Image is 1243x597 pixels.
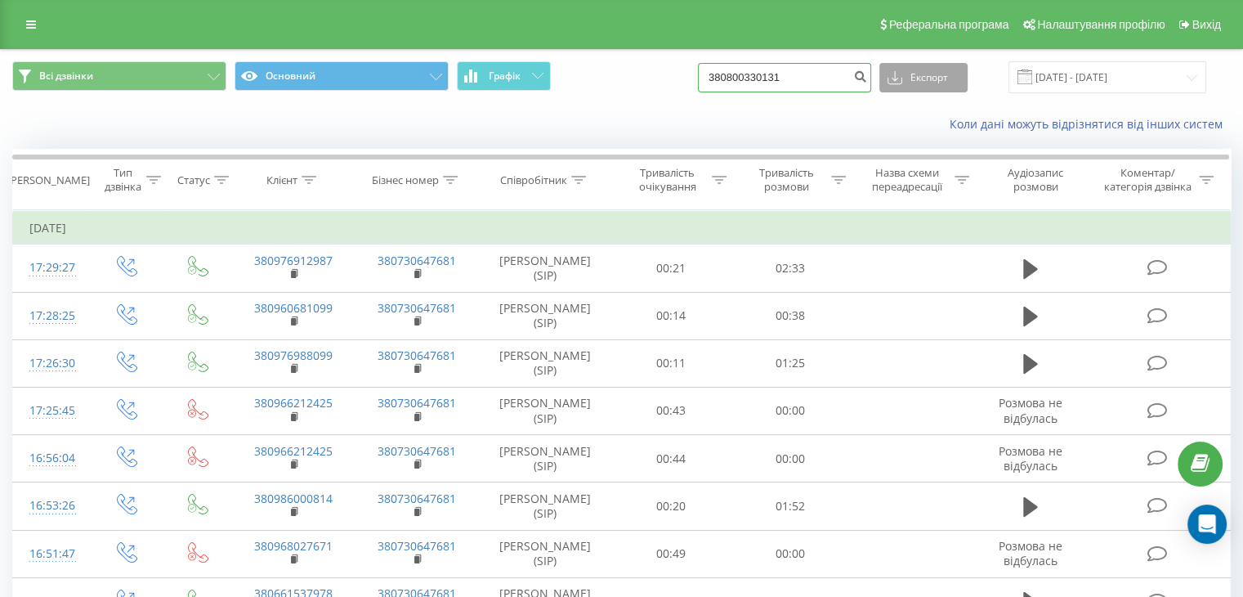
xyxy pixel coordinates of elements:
td: 01:52 [731,483,849,530]
a: 380730647681 [378,253,456,268]
td: 01:25 [731,339,849,387]
div: 16:56:04 [29,442,73,474]
div: Open Intercom Messenger [1187,505,1227,544]
td: 02:33 [731,245,849,292]
td: 00:00 [731,530,849,577]
span: Реферальна програма [889,18,1009,31]
div: Бізнес номер [372,173,439,187]
td: 00:43 [612,387,731,434]
td: [PERSON_NAME] (SIP) [479,530,612,577]
td: [PERSON_NAME] (SIP) [479,387,612,434]
div: Назва схеми переадресації [865,166,950,194]
a: 380730647681 [378,348,456,363]
div: 17:25:45 [29,395,73,427]
td: [PERSON_NAME] (SIP) [479,483,612,530]
span: Всі дзвінки [39,70,93,83]
div: Тривалість розмови [745,166,827,194]
td: [PERSON_NAME] (SIP) [479,292,612,339]
a: 380730647681 [378,300,456,316]
td: 00:49 [612,530,731,577]
td: 00:11 [612,339,731,387]
a: 380976912987 [254,253,333,268]
div: 16:53:26 [29,490,73,522]
div: Аудіозапис розмови [988,166,1084,194]
a: 380730647681 [378,443,456,459]
a: 380968027671 [254,538,333,554]
a: Коли дані можуть відрізнятися вiд інших систем [950,116,1231,132]
td: 00:38 [731,292,849,339]
div: Статус [177,173,210,187]
span: Графік [489,70,521,82]
a: 380960681099 [254,300,333,316]
div: [PERSON_NAME] [7,173,90,187]
td: 00:44 [612,435,731,483]
td: 00:14 [612,292,731,339]
button: Графік [457,61,551,91]
input: Пошук за номером [698,63,871,92]
div: 17:29:27 [29,252,73,284]
span: Налаштування профілю [1037,18,1165,31]
td: [DATE] [13,212,1231,245]
div: 16:51:47 [29,538,73,570]
div: Тип дзвінка [103,166,141,194]
div: Клієнт [266,173,297,187]
td: 00:20 [612,483,731,530]
span: Розмова не відбулась [999,443,1062,474]
a: 380730647681 [378,395,456,411]
a: 380966212425 [254,395,333,411]
a: 380730647681 [378,538,456,554]
td: 00:00 [731,435,849,483]
span: Розмова не відбулась [999,395,1062,425]
div: Тривалість очікування [627,166,709,194]
td: [PERSON_NAME] (SIP) [479,339,612,387]
div: 17:28:25 [29,300,73,332]
button: Всі дзвінки [12,61,226,91]
a: 380986000814 [254,491,333,506]
td: 00:00 [731,387,849,434]
div: Співробітник [500,173,567,187]
td: 00:21 [612,245,731,292]
div: 17:26:30 [29,348,73,379]
span: Розмова не відбулась [999,538,1062,568]
td: [PERSON_NAME] (SIP) [479,435,612,483]
button: Основний [235,61,449,91]
td: [PERSON_NAME] (SIP) [479,245,612,292]
span: Вихід [1192,18,1221,31]
a: 380966212425 [254,443,333,459]
div: Коментар/категорія дзвінка [1099,166,1195,194]
a: 380730647681 [378,491,456,506]
a: 380976988099 [254,348,333,363]
button: Експорт [879,63,968,92]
